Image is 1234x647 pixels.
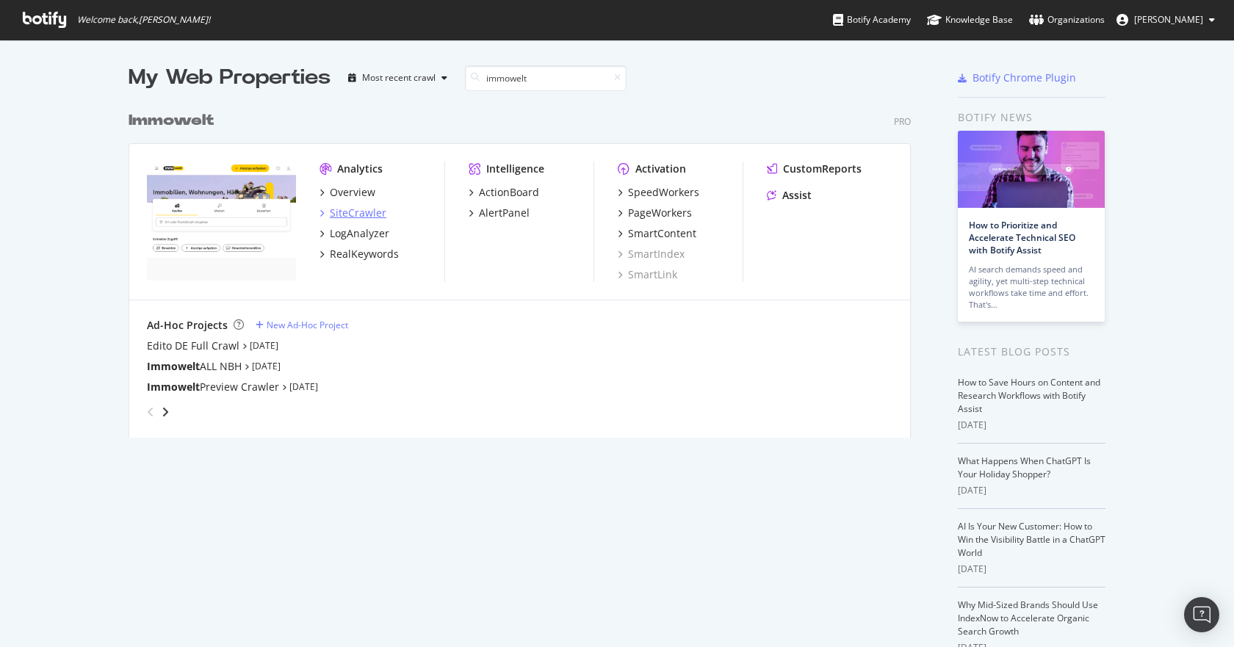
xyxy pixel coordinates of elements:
[833,12,911,27] div: Botify Academy
[958,131,1105,208] img: How to Prioritize and Accelerate Technical SEO with Botify Assist
[767,188,812,203] a: Assist
[969,264,1094,311] div: AI search demands speed and agility, yet multi-step technical workflows take time and effort. Tha...
[618,247,685,261] a: SmartIndex
[256,319,348,331] a: New Ad-Hoc Project
[958,344,1105,360] div: Latest Blog Posts
[628,185,699,200] div: SpeedWorkers
[958,484,1105,497] div: [DATE]
[330,226,389,241] div: LogAnalyzer
[628,226,696,241] div: SmartContent
[77,14,210,26] span: Welcome back, [PERSON_NAME] !
[958,455,1091,480] a: What Happens When ChatGPT Is Your Holiday Shopper?
[465,65,627,91] input: Search
[618,185,699,200] a: SpeedWorkers
[320,206,386,220] a: SiteCrawler
[337,162,383,176] div: Analytics
[958,71,1076,85] a: Botify Chrome Plugin
[147,380,279,394] a: ImmoweltPreview Crawler
[782,188,812,203] div: Assist
[1029,12,1105,27] div: Organizations
[958,563,1105,576] div: [DATE]
[635,162,686,176] div: Activation
[147,339,239,353] a: Edito DE Full Crawl
[618,206,692,220] a: PageWorkers
[289,380,318,393] a: [DATE]
[320,226,389,241] a: LogAnalyzer
[767,162,862,176] a: CustomReports
[958,419,1105,432] div: [DATE]
[628,206,692,220] div: PageWorkers
[147,359,242,374] a: ImmoweltALL NBH
[141,400,160,424] div: angle-left
[160,405,170,419] div: angle-right
[958,520,1105,559] a: AI Is Your New Customer: How to Win the Visibility Battle in a ChatGPT World
[1134,13,1203,26] span: Lukas MÄNNL
[129,110,220,131] a: Immowelt
[969,219,1075,256] a: How to Prioritize and Accelerate Technical SEO with Botify Assist
[486,162,544,176] div: Intelligence
[958,599,1098,637] a: Why Mid-Sized Brands Should Use IndexNow to Accelerate Organic Search Growth
[958,376,1100,415] a: How to Save Hours on Content and Research Workflows with Botify Assist
[147,359,200,373] b: Immowelt
[330,185,375,200] div: Overview
[250,339,278,352] a: [DATE]
[783,162,862,176] div: CustomReports
[267,319,348,331] div: New Ad-Hoc Project
[973,71,1076,85] div: Botify Chrome Plugin
[330,206,386,220] div: SiteCrawler
[894,115,911,128] div: Pro
[927,12,1013,27] div: Knowledge Base
[362,73,436,82] div: Most recent crawl
[330,247,399,261] div: RealKeywords
[129,63,331,93] div: My Web Properties
[479,185,539,200] div: ActionBoard
[252,360,281,372] a: [DATE]
[618,267,677,282] a: SmartLink
[1184,597,1219,632] div: Open Intercom Messenger
[320,247,399,261] a: RealKeywords
[342,66,453,90] button: Most recent crawl
[469,185,539,200] a: ActionBoard
[147,359,242,374] div: ALL NBH
[129,93,923,438] div: grid
[147,162,296,281] img: immowelt.de
[618,226,696,241] a: SmartContent
[147,380,279,394] div: Preview Crawler
[1105,8,1227,32] button: [PERSON_NAME]
[147,318,228,333] div: Ad-Hoc Projects
[129,113,214,128] b: Immowelt
[147,380,200,394] b: Immowelt
[320,185,375,200] a: Overview
[469,206,530,220] a: AlertPanel
[479,206,530,220] div: AlertPanel
[958,109,1105,126] div: Botify news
